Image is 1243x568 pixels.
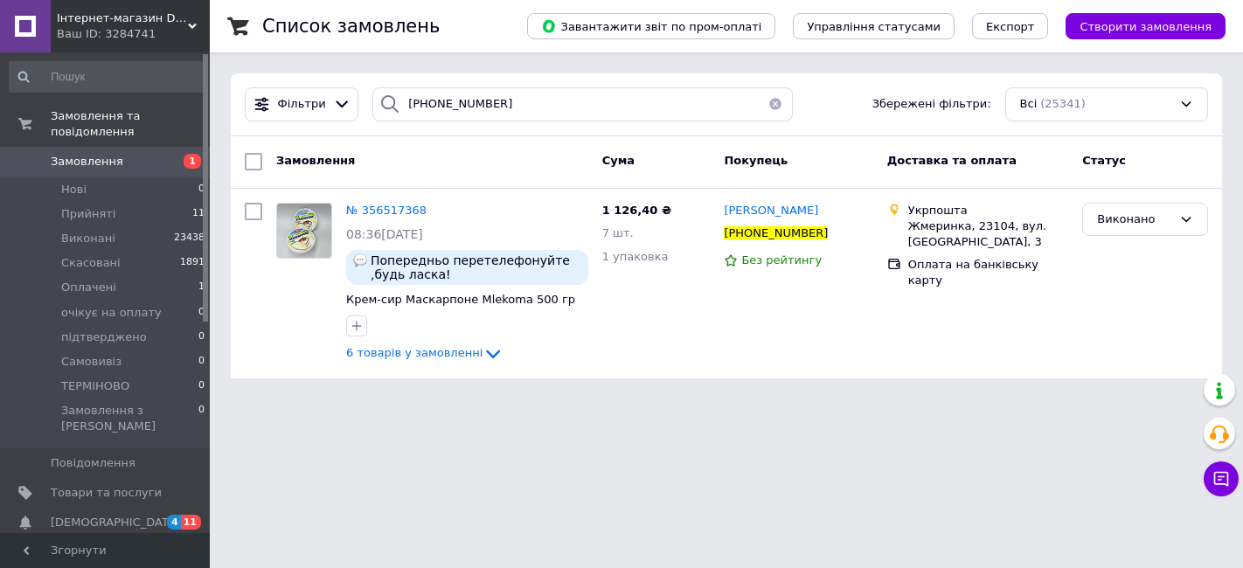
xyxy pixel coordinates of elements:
div: Укрпошта [908,203,1069,218]
span: 0 [198,329,205,345]
span: Доставка та оплата [887,154,1017,167]
span: Фільтри [278,96,326,113]
a: Створити замовлення [1048,19,1226,32]
div: Жмеринка, 23104, вул. [GEOGRAPHIC_DATA], 3 [908,218,1069,250]
input: Пошук [9,61,206,93]
span: 7 шт. [602,226,634,239]
span: 4 [167,515,181,530]
span: Покупець [724,154,788,167]
a: [PERSON_NAME] [724,203,818,219]
span: очікує на оплату [61,305,162,321]
span: ТЕРМІНОВО [61,378,129,394]
span: 6 товарів у замовленні [346,347,483,360]
a: № 356517368 [346,204,427,217]
h1: Список замовлень [262,16,440,37]
span: підтверджено [61,329,147,345]
span: Скасовані [61,255,121,271]
span: Замовлення [51,154,123,170]
img: Фото товару [277,204,331,258]
span: Інтернет-магазин Dekordlatorta [57,10,188,26]
input: Пошук за номером замовлення, ПІБ покупця, номером телефону, Email, номером накладної [372,87,793,121]
span: Без рейтингу [741,253,822,267]
span: (25341) [1040,97,1086,110]
a: Фото товару [276,203,332,259]
a: 6 товарів у замовленні [346,346,503,359]
span: Cума [602,154,635,167]
span: 1 [198,280,205,295]
span: 0 [198,182,205,197]
span: Самовивіз [61,354,122,370]
span: 08:36[DATE] [346,227,423,241]
span: Замовлення з [PERSON_NAME] [61,403,198,434]
button: Створити замовлення [1066,13,1226,39]
span: 1 [184,154,201,169]
span: Товари та послуги [51,485,162,501]
div: Ваш ID: 3284741 [57,26,210,42]
span: Всі [1020,96,1038,113]
span: 11 [192,206,205,222]
div: Виконано [1097,211,1172,229]
a: Крем-сир Маскарпоне Mlekoma 500 гр [346,293,575,306]
button: Експорт [972,13,1049,39]
span: Попередньо перетелефонуйте ,будь ласка! [371,253,581,281]
span: 1891 [180,255,205,271]
span: [PHONE_NUMBER] [724,226,828,239]
img: :speech_balloon: [353,253,367,267]
span: Прийняті [61,206,115,222]
span: 0 [198,378,205,394]
button: Завантажити звіт по пром-оплаті [527,13,775,39]
span: 11 [181,515,201,530]
span: [PERSON_NAME] [724,204,818,217]
button: Очистить [758,87,793,121]
span: Завантажити звіт по пром-оплаті [541,18,761,34]
span: Оплачені [61,280,116,295]
span: Замовлення та повідомлення [51,108,210,140]
span: 1 126,40 ₴ [602,204,671,217]
span: Нові [61,182,87,197]
button: Чат з покупцем [1204,461,1239,496]
span: 0 [198,305,205,321]
span: 0 [198,354,205,370]
span: Повідомлення [51,455,135,471]
div: Оплата на банківську карту [908,257,1069,288]
span: Управління статусами [807,20,941,33]
button: Управління статусами [793,13,955,39]
span: 23438 [174,231,205,246]
span: [DEMOGRAPHIC_DATA] [51,515,180,530]
span: 0 [198,403,205,434]
span: Створити замовлення [1080,20,1212,33]
span: Виконані [61,231,115,246]
span: 1 упаковка [602,250,669,263]
span: Збережені фільтри: [872,96,991,113]
span: Статус [1082,154,1126,167]
span: Експорт [986,20,1035,33]
span: Замовлення [276,154,355,167]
